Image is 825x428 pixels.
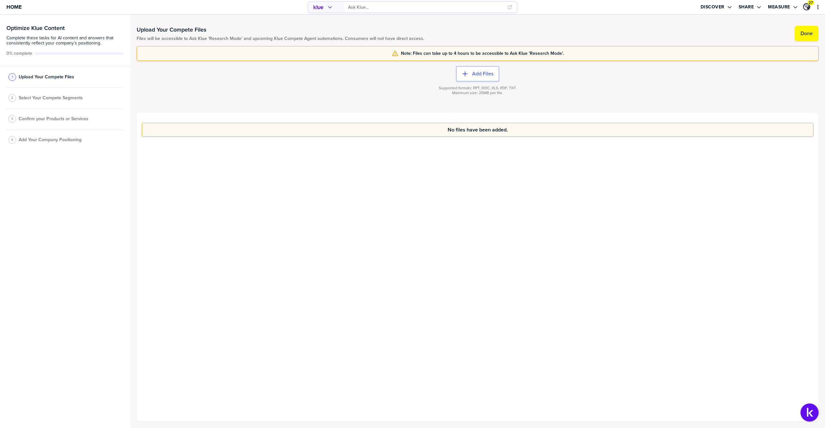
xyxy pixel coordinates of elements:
[19,137,82,142] span: Add Your Company Positioning
[19,95,83,101] span: Select Your Compete Segments
[804,4,810,10] img: 80f7c9fa3b1e01c4e88e1d678b39c264-sml.png
[11,137,13,142] span: 4
[439,86,517,91] span: Supported formats: PPT, DOC, XLS, PDF, TXT.
[137,36,424,41] span: Files will be accessible to Ask Klue 'Research Mode' and upcoming Klue Compete Agent automations....
[809,0,813,5] span: 27
[801,30,813,37] label: Done
[739,4,754,10] label: Share
[803,3,810,10] div: Peter Craigen
[348,2,503,13] input: Ask Klue...
[472,71,493,77] label: Add Files
[137,26,424,34] h1: Upload Your Compete Files
[6,25,124,31] h3: Optimize Klue Content
[448,127,508,132] span: No files have been added.
[19,116,88,122] span: Confirm your Products or Services
[6,51,32,56] span: Active
[802,3,811,11] a: Edit Profile
[795,26,819,41] button: Done
[401,51,564,56] span: Note: Files can take up to 4 hours to be accessible to Ask Klue 'Research Mode'.
[11,95,13,100] span: 2
[456,66,499,82] button: Add Files
[701,4,724,10] label: Discover
[12,74,13,79] span: 1
[19,74,74,80] span: Upload Your Compete Files
[6,35,124,46] span: Complete these tasks for AI content and answers that consistently reflect your company’s position...
[6,4,22,10] span: Home
[452,91,503,95] span: Maximum size: 25MB per file.
[768,4,790,10] label: Measure
[11,116,13,121] span: 3
[801,404,819,422] button: Open Support Center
